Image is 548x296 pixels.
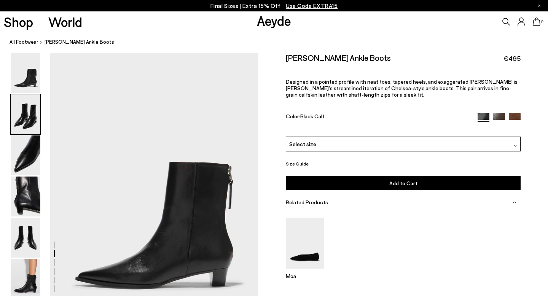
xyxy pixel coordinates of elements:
[48,15,82,29] a: World
[389,180,417,186] span: Add to Cart
[300,113,325,119] span: Black Calf
[286,2,338,9] span: Navigate to /collections/ss25-final-sizes
[286,218,324,268] img: Moa Suede Pointed-Toe Flats
[257,13,291,29] a: Aeyde
[286,159,309,169] button: Size Guide
[286,113,470,122] div: Color:
[286,176,521,190] button: Add to Cart
[45,38,114,46] span: [PERSON_NAME] Ankle Boots
[286,263,324,279] a: Moa Suede Pointed-Toe Flats Moa
[286,78,521,98] p: Designed in a pointed profile with neat toes, tapered heels, and exaggerated [PERSON_NAME] is [PE...
[286,199,328,205] span: Related Products
[513,201,516,204] img: svg%3E
[11,94,40,134] img: Harriet Pointed Ankle Boots - Image 2
[286,53,391,62] h2: [PERSON_NAME] Ankle Boots
[11,218,40,258] img: Harriet Pointed Ankle Boots - Image 5
[286,273,324,279] p: Moa
[513,144,517,148] img: svg%3E
[4,15,33,29] a: Shop
[210,1,338,11] p: Final Sizes | Extra 15% Off
[11,53,40,93] img: Harriet Pointed Ankle Boots - Image 1
[11,177,40,216] img: Harriet Pointed Ankle Boots - Image 4
[11,135,40,175] img: Harriet Pointed Ankle Boots - Image 3
[533,18,540,26] a: 0
[10,38,38,46] a: All Footwear
[503,54,521,63] span: €495
[289,140,316,148] span: Select size
[10,32,548,53] nav: breadcrumb
[540,20,544,24] span: 0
